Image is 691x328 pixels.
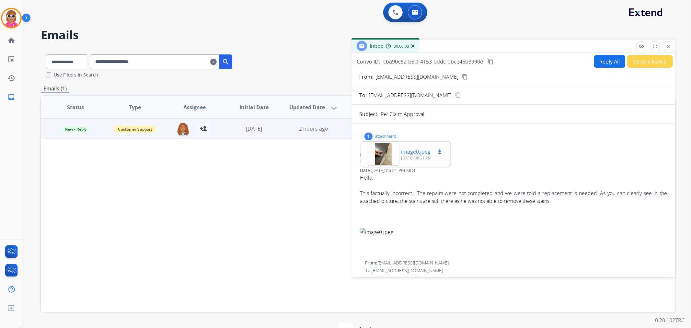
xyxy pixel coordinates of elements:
[289,103,325,111] span: Updated Date
[54,72,98,78] label: Use Filters In Search
[67,103,84,111] span: Status
[239,103,269,111] span: Initial Date
[655,316,685,324] p: 0.20.1027RC
[299,125,328,132] span: 2 hours ago
[210,58,217,66] mat-icon: clear
[177,122,190,136] img: agent-avatar
[639,43,644,49] mat-icon: remove_red_eye
[359,110,379,118] p: Subject:
[360,174,667,182] div: Hello,
[7,93,15,101] mat-icon: inbox
[455,92,461,98] mat-icon: content_copy
[246,125,262,132] span: [DATE]
[401,148,431,156] p: image0.jpeg
[371,167,416,173] span: [DATE] 06:21 PM MDT
[488,59,494,64] mat-icon: content_copy
[370,42,383,50] span: Inbox
[2,9,20,27] img: avatar
[652,43,658,49] mat-icon: fullscreen
[359,73,374,81] p: From:
[394,44,409,49] span: 00:00:03
[357,58,380,65] p: Convo ID:
[330,103,338,111] mat-icon: arrow_downward
[360,159,667,166] div: To:
[359,91,367,99] p: To:
[365,260,667,266] div: From:
[114,126,156,133] span: Customer Support
[360,167,667,174] div: Date:
[7,55,15,63] mat-icon: list_alt
[627,55,673,68] button: Secure Notes
[437,149,443,155] mat-icon: download
[364,133,373,140] div: 1
[383,58,483,65] span: cba90e5a-b5cf-4153-bddc-bbce46b3990e
[666,43,672,49] mat-icon: close
[183,103,206,111] span: Assignee
[594,55,625,68] button: Reply All
[222,58,230,66] mat-icon: search
[401,156,443,161] p: [DATE] 08:21 PM
[360,152,667,158] div: From:
[41,29,675,41] h2: Emails
[7,37,15,44] mat-icon: home
[360,189,667,205] div: This factually incorrect. The repairs were not completed and we were told a replacement is needed...
[129,103,141,111] span: Type
[376,275,421,281] span: [DATE] 03:46 PM MDT
[365,267,667,274] div: To:
[372,267,443,274] span: [EMAIL_ADDRESS][DOMAIN_NAME]
[377,260,449,266] span: [EMAIL_ADDRESS][DOMAIN_NAME]
[462,74,468,80] mat-icon: content_copy
[369,91,452,99] span: [EMAIL_ADDRESS][DOMAIN_NAME]
[365,275,667,282] div: Date:
[360,228,667,236] img: image0.jpeg
[375,134,396,139] p: attachment
[200,125,208,133] mat-icon: person_add
[7,74,15,82] mat-icon: history
[41,85,69,93] p: Emails (1)
[375,73,458,81] p: [EMAIL_ADDRESS][DOMAIN_NAME]
[381,110,424,118] p: Re: Claim Approval
[61,126,90,133] span: New - Reply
